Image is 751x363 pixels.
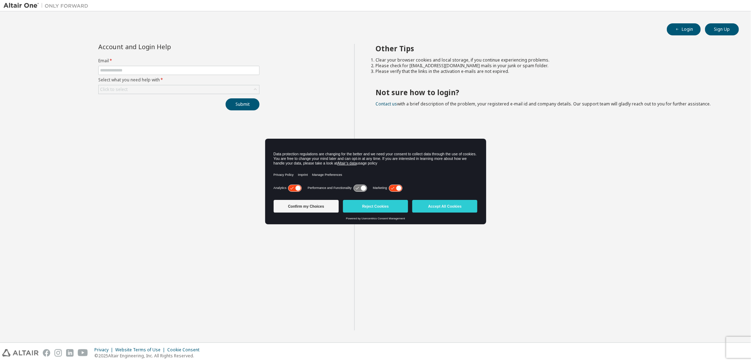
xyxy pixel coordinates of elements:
li: Please verify that the links in the activation e-mails are not expired. [376,69,727,74]
div: Cookie Consent [167,347,204,353]
button: Sign Up [705,23,739,35]
div: Click to select [99,85,259,94]
a: Contact us [376,101,397,107]
button: Login [667,23,701,35]
p: © 2025 Altair Engineering, Inc. All Rights Reserved. [94,353,204,359]
img: altair_logo.svg [2,349,39,357]
li: Clear your browser cookies and local storage, if you continue experiencing problems. [376,57,727,63]
img: linkedin.svg [66,349,74,357]
img: youtube.svg [78,349,88,357]
img: facebook.svg [43,349,50,357]
img: Altair One [4,2,92,9]
span: with a brief description of the problem, your registered e-mail id and company details. Our suppo... [376,101,711,107]
img: instagram.svg [54,349,62,357]
label: Email [98,58,260,64]
div: Privacy [94,347,115,353]
li: Please check for [EMAIL_ADDRESS][DOMAIN_NAME] mails in your junk or spam folder. [376,63,727,69]
div: Account and Login Help [98,44,227,50]
h2: Not sure how to login? [376,88,727,97]
label: Select what you need help with [98,77,260,83]
div: Click to select [100,87,128,92]
button: Submit [226,98,260,110]
div: Website Terms of Use [115,347,167,353]
h2: Other Tips [376,44,727,53]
